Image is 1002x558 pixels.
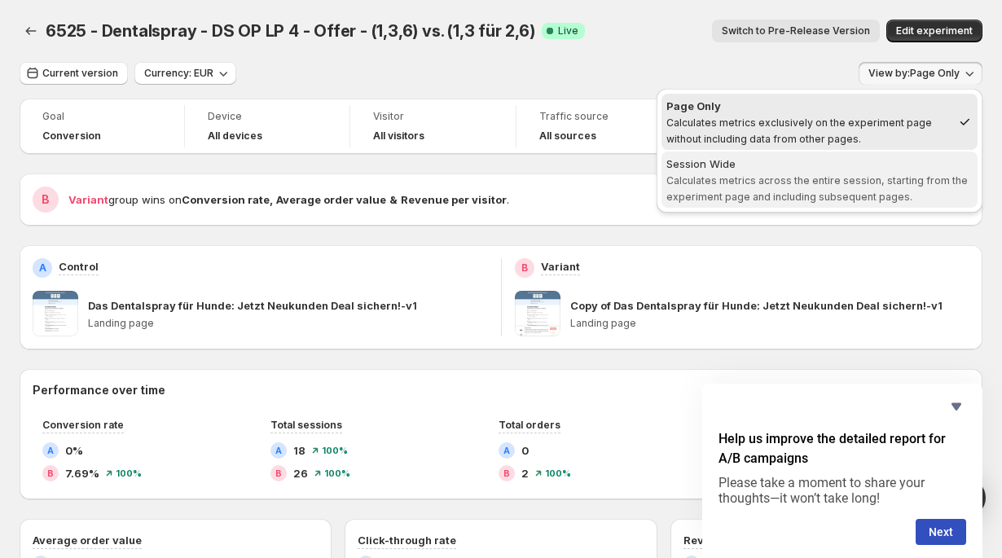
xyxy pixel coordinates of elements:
[896,24,973,37] span: Edit experiment
[42,108,161,144] a: GoalConversion
[666,174,968,203] span: Calculates metrics across the entire session, starting from the experiment page and including sub...
[570,297,943,314] p: Copy of Das Dentalspray für Hunde: Jetzt Neukunden Deal sichern!-v1
[521,442,529,459] span: 0
[275,468,282,478] h2: B
[42,419,124,431] span: Conversion rate
[722,24,870,37] span: Switch to Pre-Release Version
[42,191,50,208] h2: B
[293,465,308,481] span: 26
[144,67,213,80] span: Currency: EUR
[275,446,282,455] h2: A
[88,317,488,330] p: Landing page
[886,20,982,42] button: Edit experiment
[401,193,507,206] strong: Revenue per visitor
[521,465,529,481] span: 2
[46,21,535,41] span: 6525 - Dentalspray - DS OP LP 4 - Offer - (1,3,6) vs. (1,3 für 2,6)
[208,108,327,144] a: DeviceAll devices
[539,110,658,123] span: Traffic source
[39,261,46,275] h2: A
[65,442,83,459] span: 0%
[208,110,327,123] span: Device
[373,108,492,144] a: VisitorAll visitors
[20,20,42,42] button: Back
[545,468,571,478] span: 100 %
[570,317,970,330] p: Landing page
[293,442,305,459] span: 18
[182,193,270,206] strong: Conversion rate
[358,532,456,548] h3: Click-through rate
[541,258,580,275] p: Variant
[859,62,982,85] button: View by:Page Only
[389,193,398,206] strong: &
[116,468,142,478] span: 100 %
[712,20,880,42] button: Switch to Pre-Release Version
[208,130,262,143] h4: All devices
[503,468,510,478] h2: B
[33,382,969,398] h2: Performance over time
[42,67,118,80] span: Current version
[68,193,108,206] span: Variant
[322,446,348,455] span: 100 %
[947,397,966,416] button: Hide survey
[503,446,510,455] h2: A
[270,193,273,206] strong: ,
[65,465,99,481] span: 7.69%
[373,110,492,123] span: Visitor
[539,108,658,144] a: Traffic sourceAll sources
[68,193,509,206] span: group wins on .
[270,419,342,431] span: Total sessions
[719,397,966,545] div: Help us improve the detailed report for A/B campaigns
[868,67,960,80] span: View by: Page Only
[42,110,161,123] span: Goal
[20,62,128,85] button: Current version
[88,297,417,314] p: Das Dentalspray für Hunde: Jetzt Neukunden Deal sichern!-v1
[521,261,528,275] h2: B
[916,519,966,545] button: Next question
[33,291,78,336] img: Das Dentalspray für Hunde: Jetzt Neukunden Deal sichern!-v1
[134,62,236,85] button: Currency: EUR
[373,130,424,143] h4: All visitors
[47,468,54,478] h2: B
[59,258,99,275] p: Control
[47,446,54,455] h2: A
[666,156,973,172] div: Session Wide
[558,24,578,37] span: Live
[539,130,596,143] h4: All sources
[42,130,101,143] span: Conversion
[499,419,560,431] span: Total orders
[683,532,788,548] h3: Revenue per visitor
[324,468,350,478] span: 100 %
[276,193,386,206] strong: Average order value
[33,532,142,548] h3: Average order value
[666,116,932,145] span: Calculates metrics exclusively on the experiment page without including data from other pages.
[719,475,966,506] p: Please take a moment to share your thoughts—it won’t take long!
[719,429,966,468] h2: Help us improve the detailed report for A/B campaigns
[515,291,560,336] img: Copy of Das Dentalspray für Hunde: Jetzt Neukunden Deal sichern!-v1
[666,98,951,114] div: Page Only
